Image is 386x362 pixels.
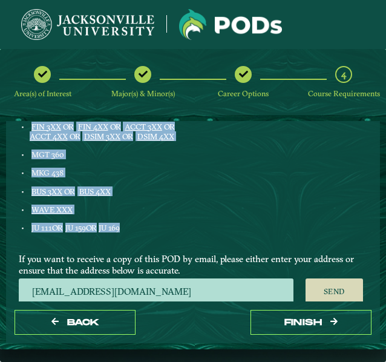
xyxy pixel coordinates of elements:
[31,223,52,232] span: JU 111
[179,9,282,40] img: Jacksonville University logo
[30,131,68,141] a: ACCT 4XX
[31,122,61,131] a: FIN 3XX
[30,122,185,142] div: OR OR OR OR OR
[14,89,71,98] span: Area(s) of Interest
[30,223,185,232] div: OR OR
[31,168,64,177] span: MKG 438
[250,310,371,335] button: Finish
[30,186,185,196] div: OR
[78,122,108,131] a: FIN 4XX
[79,186,111,196] a: BUS 4XX
[137,131,174,141] a: DSIM 4XX
[31,150,64,159] span: MGT 360
[308,89,380,98] span: Course Requirements
[99,223,120,232] span: JU 169
[84,131,120,141] a: DSIM 3XX
[31,186,62,196] a: BUS 3XX
[67,317,99,327] span: Back
[15,310,136,335] button: Back
[341,68,346,80] span: 4
[218,89,269,98] span: Career Options
[125,122,162,131] a: ACCT 3XX
[19,278,293,304] input: Enter your email
[31,205,73,214] a: WAVE XXX
[306,278,363,305] button: Send
[111,89,175,98] span: Major(s) & Minor(s)
[65,223,86,232] span: JU 159
[19,254,367,277] span: If you want to receive a copy of this POD by email, please either enter your address or ensure th...
[21,9,154,40] img: Jacksonville University logo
